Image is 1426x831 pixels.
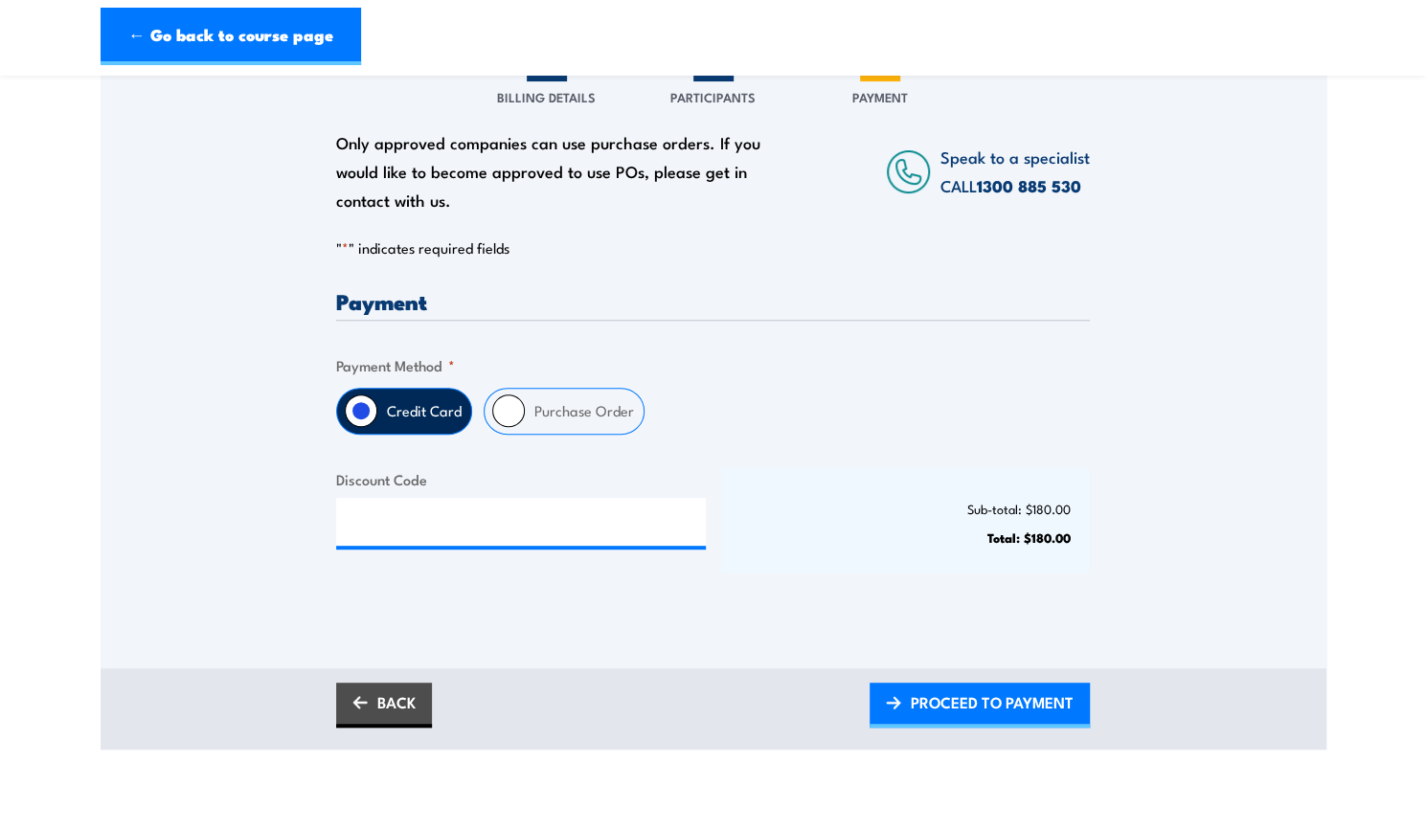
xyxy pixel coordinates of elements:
legend: Payment Method [336,354,455,376]
strong: Total: $180.00 [987,528,1071,547]
label: Purchase Order [525,389,644,434]
a: PROCEED TO PAYMENT [870,683,1090,728]
a: 1300 885 530 [977,173,1081,198]
a: ← Go back to course page [101,8,361,65]
span: Billing Details [497,87,596,106]
h3: Payment [336,290,1090,312]
span: Payment [852,87,908,106]
p: " " indicates required fields [336,238,1090,258]
span: PROCEED TO PAYMENT [911,677,1074,728]
p: Sub-total: $180.00 [740,502,1072,516]
div: Only approved companies can use purchase orders. If you would like to become approved to use POs,... [336,128,771,214]
a: BACK [336,683,432,728]
span: Participants [670,87,756,106]
label: Credit Card [377,389,471,434]
label: Discount Code [336,468,706,490]
span: Speak to a specialist CALL [940,145,1090,197]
